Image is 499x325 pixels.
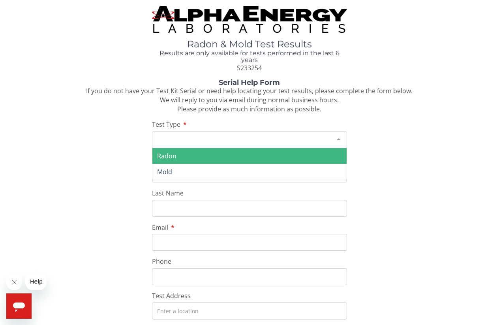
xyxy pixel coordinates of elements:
[237,64,262,72] span: S233254
[152,257,171,266] span: Phone
[152,39,347,49] h1: Radon & Mold Test Results
[152,223,168,232] span: Email
[152,189,184,197] span: Last Name
[6,274,22,290] iframe: Close message
[152,6,347,33] img: TightCrop.jpg
[219,78,280,87] strong: Serial Help Form
[6,293,32,319] iframe: Button to launch messaging window
[157,152,176,160] span: Radon
[152,50,347,64] h4: Results are only available for tests performed in the last 6 years
[86,86,413,113] span: If you do not have your Test Kit Serial or need help locating your test results, please complete ...
[152,120,180,129] span: Test Type
[152,291,191,300] span: Test Address
[152,302,347,319] input: Enter a location
[25,273,47,290] iframe: Message from company
[157,167,172,176] span: Mold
